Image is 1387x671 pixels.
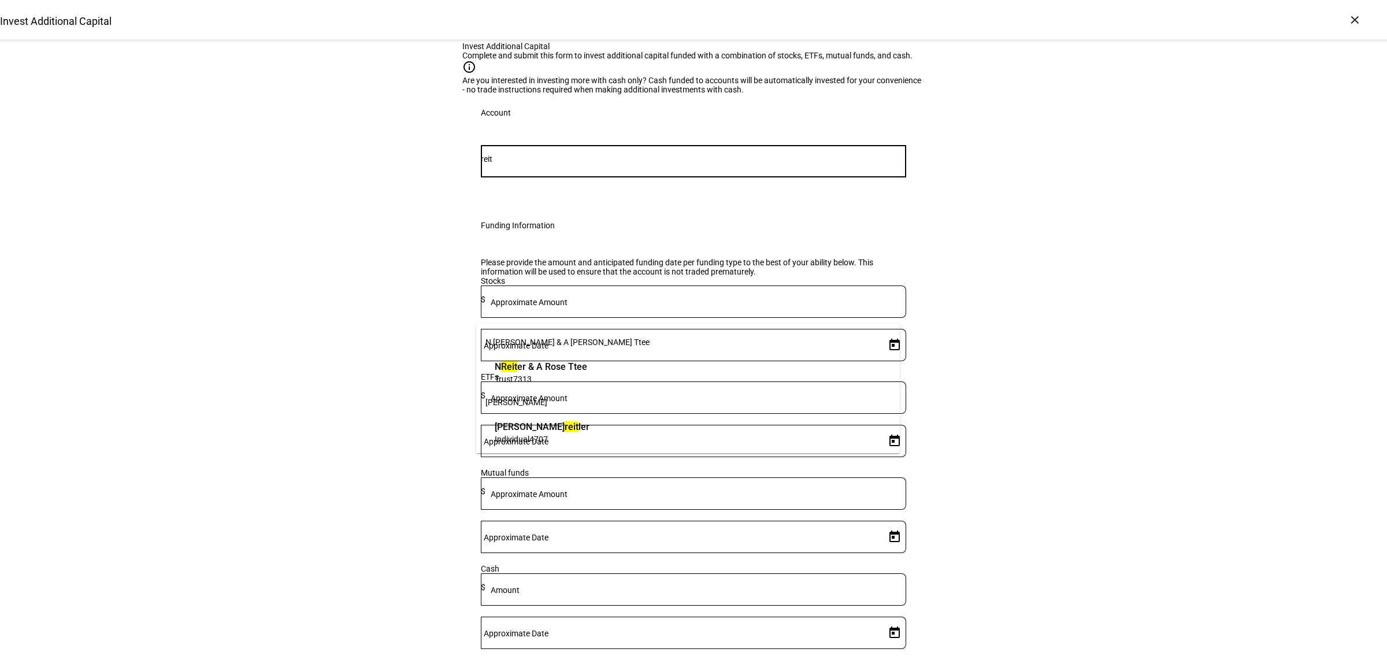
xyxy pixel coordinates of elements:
div: Funding Information [481,221,555,230]
mat-label: Approximate Date [484,533,548,542]
span: Individual [495,435,529,444]
span: N [PERSON_NAME] & A [PERSON_NAME] Ttee [485,338,650,347]
mat-icon: info [462,60,485,74]
mat-label: Amount [491,585,520,595]
button: Open calendar [883,525,906,548]
div: Stocks [481,276,906,286]
mat-label: Approximate Amount [491,298,568,307]
button: Open calendar [883,621,906,644]
button: Open calendar [883,333,906,357]
div: Invest Additional Capital [462,42,925,51]
div: Please provide the amount and anticipated funding date per funding type to the best of your abili... [481,258,906,276]
div: Are you interested in investing more with cash only? Cash funded to accounts will be automaticall... [462,76,925,94]
div: Complete and submit this form to invest additional capital funded with a combination of stocks, E... [462,51,925,60]
span: Trust [495,375,513,384]
span: N er & A Rose Ttee [495,360,587,373]
span: [PERSON_NAME] [485,398,547,407]
div: Mutual funds [481,468,906,477]
mat-label: Approximate Amount [491,490,568,499]
div: Cash [481,564,906,573]
div: × [1345,10,1364,29]
div: Account [481,108,511,117]
span: $ [481,295,485,304]
input: Number [481,154,906,164]
span: $ [481,583,485,592]
span: 7313 [513,375,532,384]
mark: reit [565,421,578,432]
mark: Reit [501,361,517,372]
span: $ [481,487,485,496]
div: N Reiter & A Rose Ttee [492,357,590,387]
span: 4707 [529,435,548,444]
button: Open calendar [883,429,906,453]
mat-label: Approximate Date [484,629,548,638]
span: [PERSON_NAME] ler [495,420,589,433]
div: Patricia Kreitler [492,417,592,447]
